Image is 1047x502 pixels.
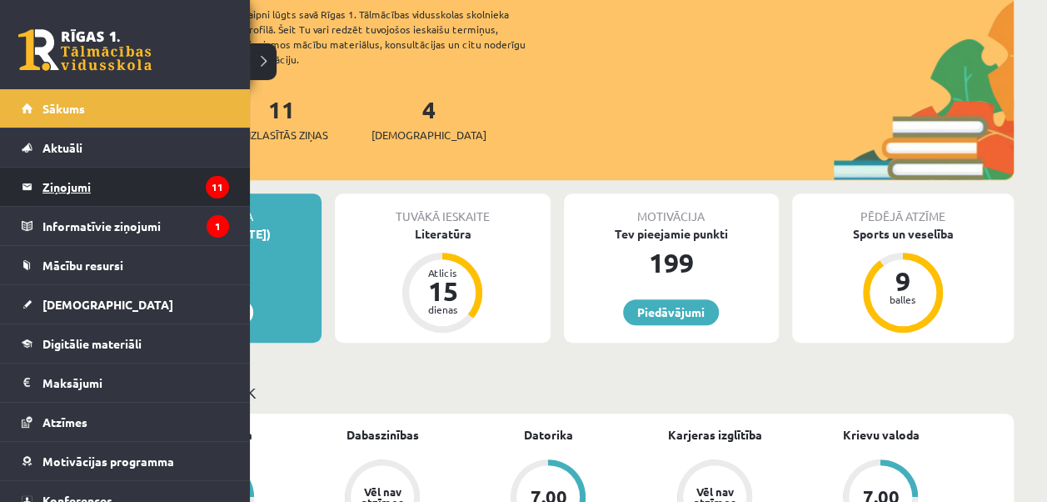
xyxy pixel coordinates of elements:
a: Dabaszinības [347,426,419,444]
div: Literatūra [335,225,550,243]
span: Atzīmes [42,414,87,429]
div: Pēdējā atzīme [792,193,1014,225]
div: dienas [417,304,467,314]
div: 199 [564,243,779,283]
a: [DEMOGRAPHIC_DATA] [22,285,229,324]
span: Sākums [42,101,85,116]
span: Digitālie materiāli [42,336,142,351]
span: Neizlasītās ziņas [235,127,328,143]
div: Tuvākā ieskaite [335,193,550,225]
a: Mācību resursi [22,246,229,284]
span: Mācību resursi [42,258,123,273]
a: Karjeras izglītība [667,426,761,444]
span: Aktuāli [42,140,82,155]
a: Motivācijas programma [22,442,229,480]
p: Mācību plāns 11.b1 JK [107,381,1007,404]
div: 9 [878,268,928,294]
legend: Ziņojumi [42,168,229,206]
div: Motivācija [564,193,779,225]
a: Piedāvājumi [623,299,719,325]
i: 11 [206,176,229,198]
a: Sports un veselība 9 balles [792,225,1014,335]
a: Sākums [22,89,229,128]
div: Tev pieejamie punkti [564,225,779,243]
a: Krievu valoda [842,426,919,444]
a: Digitālie materiāli [22,324,229,363]
a: 11Neizlasītās ziņas [235,94,328,143]
div: 15 [417,278,467,304]
a: Datorika [524,426,573,444]
a: Ziņojumi11 [22,168,229,206]
a: Maksājumi [22,364,229,402]
a: Aktuāli [22,128,229,167]
legend: Maksājumi [42,364,229,402]
a: 4[DEMOGRAPHIC_DATA] [371,94,486,143]
span: Motivācijas programma [42,454,174,469]
div: balles [878,294,928,304]
div: Laipni lūgts savā Rīgas 1. Tālmācības vidusskolas skolnieka profilā. Šeit Tu vari redzēt tuvojošo... [243,7,555,67]
legend: Informatīvie ziņojumi [42,207,229,245]
i: 1 [207,215,229,238]
a: Literatūra Atlicis 15 dienas [335,225,550,335]
a: Rīgas 1. Tālmācības vidusskola [18,29,152,71]
a: Atzīmes [22,403,229,441]
div: Atlicis [417,268,467,278]
span: [DEMOGRAPHIC_DATA] [42,297,173,312]
a: Informatīvie ziņojumi1 [22,207,229,245]
span: [DEMOGRAPHIC_DATA] [371,127,486,143]
div: Sports un veselība [792,225,1014,243]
